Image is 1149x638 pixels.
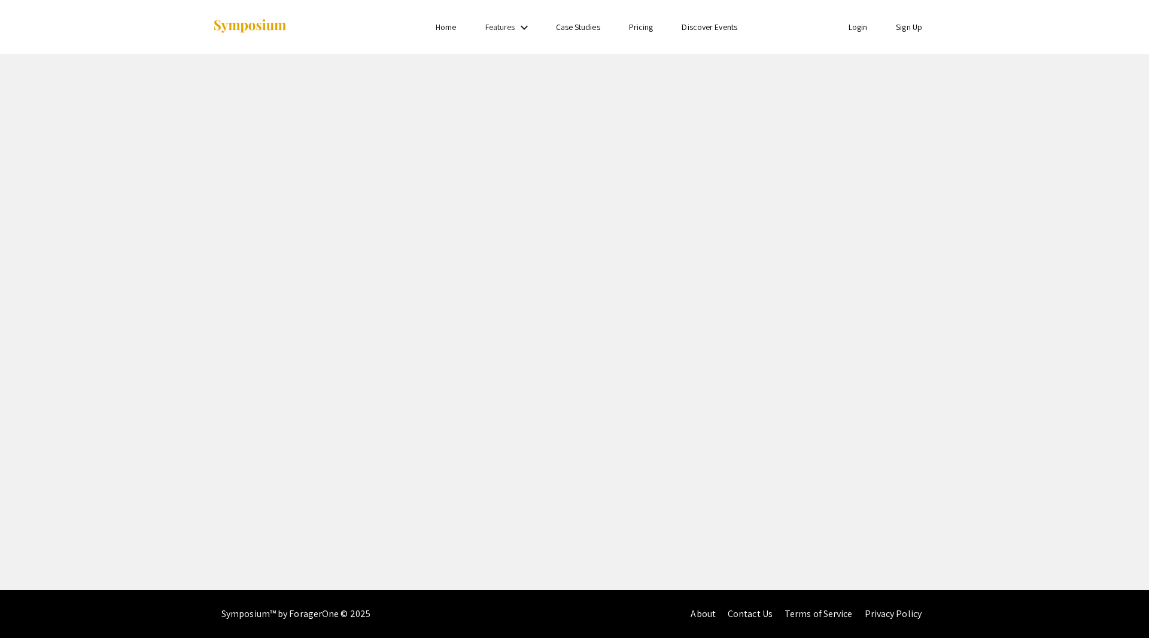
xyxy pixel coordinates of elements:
[785,607,853,620] a: Terms of Service
[556,22,600,32] a: Case Studies
[212,19,287,35] img: Symposium by ForagerOne
[865,607,922,620] a: Privacy Policy
[485,22,515,32] a: Features
[221,590,370,638] div: Symposium™ by ForagerOne © 2025
[849,22,868,32] a: Login
[896,22,922,32] a: Sign Up
[517,20,531,35] mat-icon: Expand Features list
[728,607,773,620] a: Contact Us
[682,22,737,32] a: Discover Events
[436,22,456,32] a: Home
[629,22,653,32] a: Pricing
[691,607,716,620] a: About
